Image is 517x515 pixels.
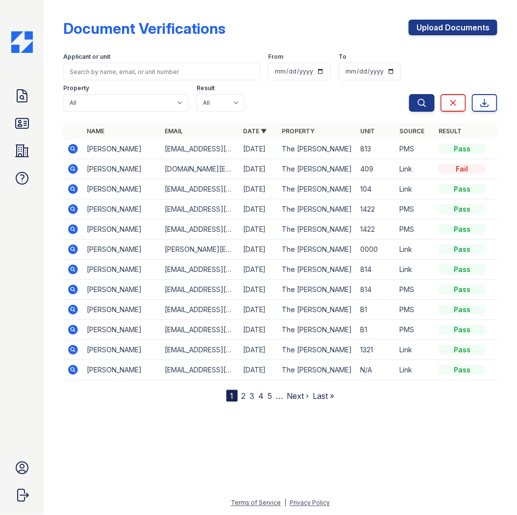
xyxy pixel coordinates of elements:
[278,139,356,159] td: The [PERSON_NAME]
[356,220,395,240] td: 1422
[83,139,161,159] td: [PERSON_NAME]
[165,127,183,135] a: Email
[161,240,239,260] td: [PERSON_NAME][EMAIL_ADDRESS][PERSON_NAME][DOMAIN_NAME]
[278,360,356,380] td: The [PERSON_NAME]
[356,179,395,199] td: 104
[356,139,395,159] td: 813
[239,320,278,340] td: [DATE]
[83,260,161,280] td: [PERSON_NAME]
[395,159,435,179] td: Link
[356,280,395,300] td: 814
[278,280,356,300] td: The [PERSON_NAME]
[268,391,272,401] a: 5
[395,139,435,159] td: PMS
[439,265,486,274] div: Pass
[399,127,424,135] a: Source
[395,340,435,360] td: Link
[239,360,278,380] td: [DATE]
[278,199,356,220] td: The [PERSON_NAME]
[278,340,356,360] td: The [PERSON_NAME]
[278,260,356,280] td: The [PERSON_NAME]
[226,390,238,402] div: 1
[439,345,486,355] div: Pass
[278,159,356,179] td: The [PERSON_NAME]
[161,320,239,340] td: [EMAIL_ADDRESS][DOMAIN_NAME]
[63,20,225,37] div: Document Verifications
[83,300,161,320] td: [PERSON_NAME]
[439,184,486,194] div: Pass
[278,300,356,320] td: The [PERSON_NAME]
[395,300,435,320] td: PMS
[395,220,435,240] td: PMS
[239,179,278,199] td: [DATE]
[395,280,435,300] td: PMS
[239,240,278,260] td: [DATE]
[268,53,283,61] label: From
[290,499,330,507] a: Privacy Policy
[439,224,486,234] div: Pass
[276,390,283,402] span: …
[83,340,161,360] td: [PERSON_NAME]
[83,220,161,240] td: [PERSON_NAME]
[83,159,161,179] td: [PERSON_NAME]
[282,127,315,135] a: Property
[356,360,395,380] td: N/A
[161,179,239,199] td: [EMAIL_ADDRESS][DOMAIN_NAME]
[356,300,395,320] td: B1
[239,220,278,240] td: [DATE]
[83,360,161,380] td: [PERSON_NAME]
[83,179,161,199] td: [PERSON_NAME]
[83,320,161,340] td: [PERSON_NAME]
[231,499,281,507] a: Terms of Service
[439,365,486,375] div: Pass
[11,31,33,53] img: CE_Icon_Blue-c292c112584629df590d857e76928e9f676e5b41ef8f769ba2f05ee15b207248.png
[395,360,435,380] td: Link
[87,127,104,135] a: Name
[395,199,435,220] td: PMS
[239,159,278,179] td: [DATE]
[395,179,435,199] td: Link
[239,300,278,320] td: [DATE]
[356,260,395,280] td: 814
[409,20,497,35] a: Upload Documents
[161,159,239,179] td: [DOMAIN_NAME][EMAIL_ADDRESS][DOMAIN_NAME]
[395,260,435,280] td: Link
[339,53,346,61] label: To
[439,127,462,135] a: Result
[439,144,486,154] div: Pass
[242,391,246,401] a: 2
[239,340,278,360] td: [DATE]
[161,360,239,380] td: [EMAIL_ADDRESS][DOMAIN_NAME]
[197,84,215,92] label: Result
[439,245,486,254] div: Pass
[63,84,89,92] label: Property
[439,325,486,335] div: Pass
[239,199,278,220] td: [DATE]
[161,300,239,320] td: [EMAIL_ADDRESS][DOMAIN_NAME]
[356,340,395,360] td: 1321
[439,164,486,174] div: Fail
[278,320,356,340] td: The [PERSON_NAME]
[239,139,278,159] td: [DATE]
[284,499,286,507] div: |
[287,391,309,401] a: Next ›
[83,280,161,300] td: [PERSON_NAME]
[161,340,239,360] td: [EMAIL_ADDRESS][DOMAIN_NAME]
[239,260,278,280] td: [DATE]
[63,63,260,80] input: Search by name, email, or unit number
[250,391,255,401] a: 3
[356,159,395,179] td: 409
[439,285,486,294] div: Pass
[439,305,486,315] div: Pass
[161,260,239,280] td: [EMAIL_ADDRESS][DOMAIN_NAME]
[395,320,435,340] td: PMS
[278,220,356,240] td: The [PERSON_NAME]
[161,139,239,159] td: [EMAIL_ADDRESS][DOMAIN_NAME]
[356,240,395,260] td: 0000
[278,240,356,260] td: The [PERSON_NAME]
[161,220,239,240] td: [EMAIL_ADDRESS][DOMAIN_NAME]
[356,199,395,220] td: 1422
[243,127,267,135] a: Date ▼
[439,204,486,214] div: Pass
[83,240,161,260] td: [PERSON_NAME]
